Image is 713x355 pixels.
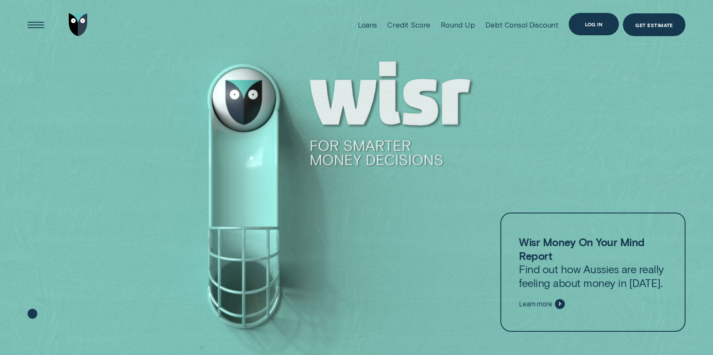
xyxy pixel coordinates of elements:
img: Wisr [69,13,88,36]
button: Open Menu [24,13,47,36]
a: Wisr Money On Your Mind ReportFind out how Aussies are really feeling about money in [DATE].Learn... [500,213,686,332]
button: Log in [569,13,619,35]
div: Round Up [441,21,475,29]
span: Learn more [519,300,552,308]
div: Loans [358,21,377,29]
div: Credit Score [387,21,430,29]
p: Find out how Aussies are really feeling about money in [DATE]. [519,235,667,290]
a: Get Estimate [623,13,686,36]
strong: Wisr Money On Your Mind Report [519,235,644,262]
div: Log in [585,22,603,26]
div: Debt Consol Discount [485,21,558,29]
